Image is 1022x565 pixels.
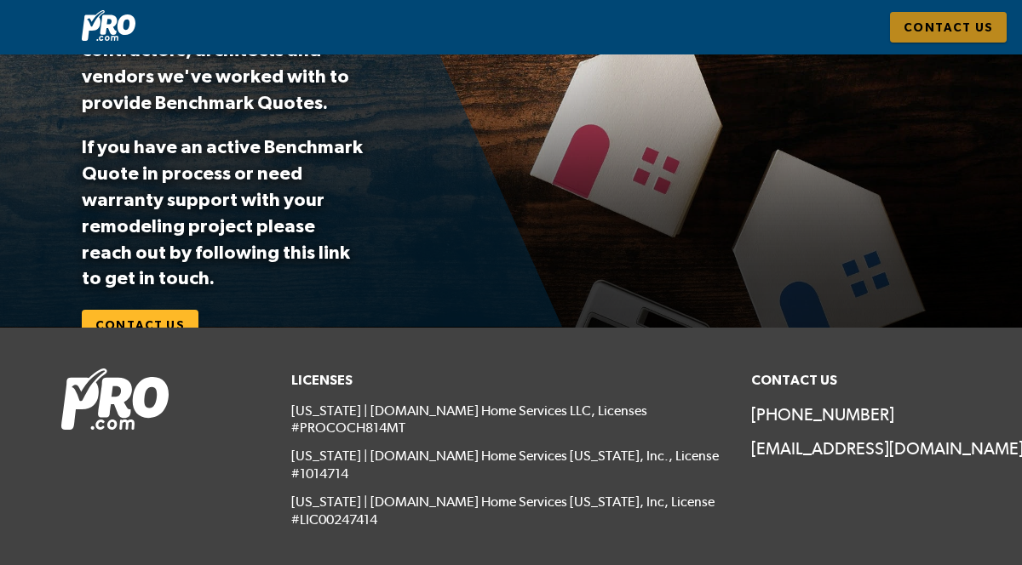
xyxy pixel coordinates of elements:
[291,448,731,483] p: [US_STATE] | [DOMAIN_NAME] Home Services [US_STATE], Inc., License #1014714
[751,402,961,426] a: [PHONE_NUMBER]
[890,12,1007,43] a: Contact Us
[291,368,731,392] h6: Licenses
[291,494,731,529] p: [US_STATE] | [DOMAIN_NAME] Home Services [US_STATE], Inc, License #LIC00247414
[82,134,364,291] p: If you have an active Benchmark Quote in process or need warranty support with your remodeling pr...
[904,17,993,38] span: Contact Us
[751,437,961,460] a: [EMAIL_ADDRESS][DOMAIN_NAME]
[82,310,198,341] a: Contact Us
[61,368,169,430] img: Pro.com logo
[82,10,135,41] img: Pro.com logo
[751,368,961,392] h6: Contact Us
[95,315,185,336] span: Contact Us
[291,402,731,438] p: [US_STATE] | [DOMAIN_NAME] Home Services LLC, Licenses #PROCOCH814MT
